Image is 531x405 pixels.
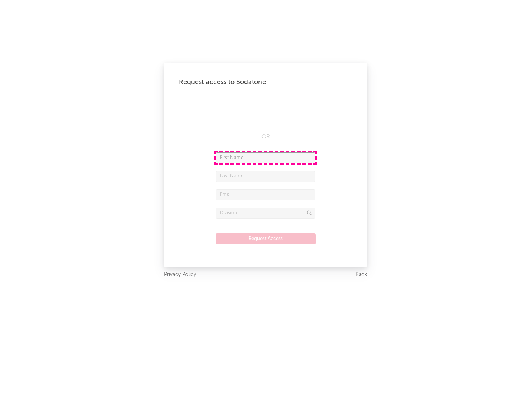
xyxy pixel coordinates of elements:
[216,152,315,163] input: First Name
[216,208,315,219] input: Division
[355,270,367,279] a: Back
[216,133,315,141] div: OR
[216,233,316,244] button: Request Access
[216,171,315,182] input: Last Name
[164,270,196,279] a: Privacy Policy
[216,189,315,200] input: Email
[179,78,352,87] div: Request access to Sodatone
